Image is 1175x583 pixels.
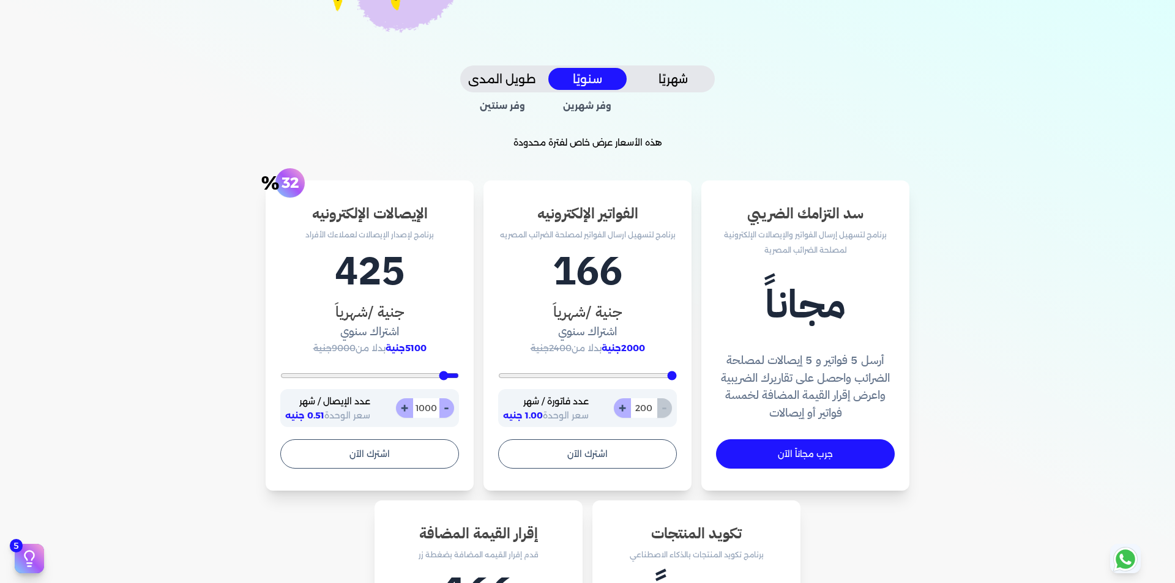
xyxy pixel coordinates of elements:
button: - [439,398,454,418]
h1: مجاناً [716,275,895,334]
h1: 166 [498,242,677,301]
p: برنامج لتسهيل إرسال الفواتير والإيصالات الإلكترونية لمصلحة الضرائب المصرية [716,227,895,258]
span: سعر الوحدة [503,410,589,421]
h1: 425 [280,242,459,301]
p: عدد فاتورة / شهر [503,394,589,410]
button: + [614,398,631,418]
button: اشترك الآن [498,439,677,469]
button: شهريًا [634,68,712,91]
span: سعر الوحدة [285,410,370,421]
p: برنامج لتسهيل ارسال الفواتير لمصلحة الضرائب المصريه [498,227,677,243]
input: 0 [412,398,439,418]
span: 32 [282,179,299,187]
h3: الفواتير الإلكترونيه [498,202,677,225]
a: جرب مجاناً الآن [716,439,895,469]
span: 2400جنية [531,343,572,354]
button: + [396,398,413,418]
span: 1.00 جنيه [503,410,543,421]
span: 9000جنية [313,343,356,354]
h4: أرسل 5 فواتير و 5 إيصالات لمصلحة الضرائب واحصل على تقاريرك الضريبية واعرض إقرار القيمة المضافة لخ... [716,352,895,422]
h4: اشتراك سنوي [498,323,677,341]
button: 5 [15,544,44,573]
h3: إقرار القيمة المضافة [389,522,568,544]
h3: الإيصالات الإلكترونيه [280,202,459,225]
span: وفر سنتين [463,100,543,113]
p: بدلا من [280,341,459,357]
button: سنويًا [548,68,627,91]
h3: تكويد المنتجات [607,522,786,544]
span: 5 [10,539,23,552]
span: % [261,179,280,187]
span: 0.51 جنيه [285,410,324,421]
button: طويل المدى [463,68,541,91]
button: اشترك الآن [280,439,459,469]
h3: سد التزامك الضريبي [716,202,895,225]
span: وفر شهرين [548,100,628,113]
p: برنامج تكويد المنتجات بالذكاء الاصطناعي [607,547,786,563]
h4: اشتراك سنوي [280,323,459,341]
h3: جنية /شهرياَ [280,301,459,323]
p: قدم إقرار القيمه المضافة بضغطة زر [389,547,568,563]
p: عدد الإيصال / شهر [285,394,370,410]
span: 2000جنية [602,343,645,354]
span: 5100جنية [386,343,427,354]
input: 0 [630,398,657,418]
h3: جنية /شهرياَ [498,301,677,323]
p: برنامج لإصدار الإيصالات لعملاءك الأفراد [280,227,459,243]
p: هذه الأسعار عرض خاص لفترة محدودة [127,135,1048,151]
p: بدلا من [498,341,677,357]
